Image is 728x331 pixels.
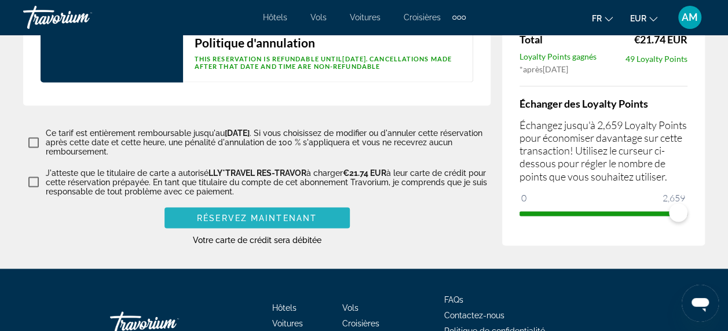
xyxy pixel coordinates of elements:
span: 2,659 [661,190,687,204]
span: AM [682,12,698,23]
span: 0 [520,190,528,204]
button: Extra navigation items [452,8,466,27]
p: Échangez jusqu'à 2,659 Loyalty Points pour économiser davantage sur cette transaction! Utilisez l... [520,119,687,182]
a: Croisières [342,318,379,328]
button: User Menu [675,5,705,30]
span: fr [592,14,602,23]
span: Total [520,33,543,46]
h4: Échanger des Loyalty Points [520,97,687,110]
a: Vols [342,303,358,312]
a: Voitures [350,13,381,22]
a: Hôtels [272,303,297,312]
span: après [523,64,543,74]
div: * [DATE] [520,64,687,74]
span: [DATE] [225,128,250,138]
span: €21.74 EUR [343,168,386,177]
button: Change language [592,10,613,27]
span: EUR [630,14,646,23]
span: Réservez maintenant [197,213,317,222]
span: Loyalty Points gagnés [520,52,597,64]
a: Hôtels [263,13,287,22]
p: Ce tarif est entièrement remboursable jusqu'au . Si vous choisissez de modifier ou d'annuler cett... [46,128,491,156]
a: Vols [310,13,327,22]
a: FAQs [444,295,463,304]
a: Croisières [404,13,441,22]
iframe: Bouton de lancement de la fenêtre de messagerie [682,285,719,322]
span: LLY*TRAVEL RES-TRAVOR [208,168,306,177]
span: ngx-slider [669,203,687,222]
a: Voitures [272,318,303,328]
p: This reservation is refundable until . Cancellations made after that date and time are non-refund... [195,55,461,70]
a: Contactez-nous [444,310,504,319]
ngx-slider: ngx-slider [520,211,687,214]
span: 49 Loyalty Points [625,54,687,64]
div: €21.74 EUR [634,33,687,46]
a: Travorium [23,2,139,32]
button: Change currency [630,10,657,27]
button: Réservez maintenant [164,207,350,228]
span: Votre carte de crédit sera débitée [193,235,321,244]
h3: Politique d'annulation [195,36,461,49]
p: J'atteste que le titulaire de carte a autorisé à charger à leur carte de crédit pour cette réserv... [46,168,491,196]
span: [DATE] [342,55,366,62]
